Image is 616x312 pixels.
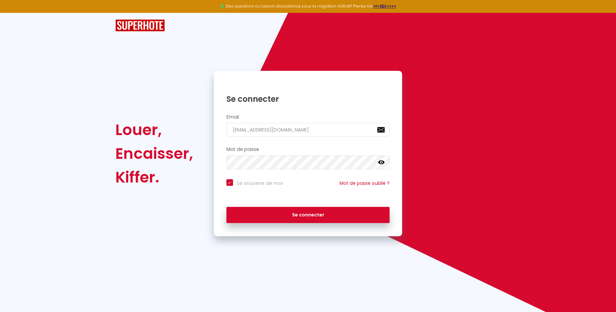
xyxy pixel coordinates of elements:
div: Encaisser, [115,142,193,165]
a: Mot de passe oublié ? [339,180,390,186]
div: Kiffer. [115,165,193,189]
button: Se connecter [226,207,390,223]
h2: Mot de passe [226,147,390,152]
input: Ton Email [226,123,390,137]
img: SuperHote logo [115,19,165,32]
h2: Email [226,114,390,120]
a: >>> ICI <<<< [373,3,396,9]
h1: Se connecter [226,94,390,104]
div: Louer, [115,118,193,142]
